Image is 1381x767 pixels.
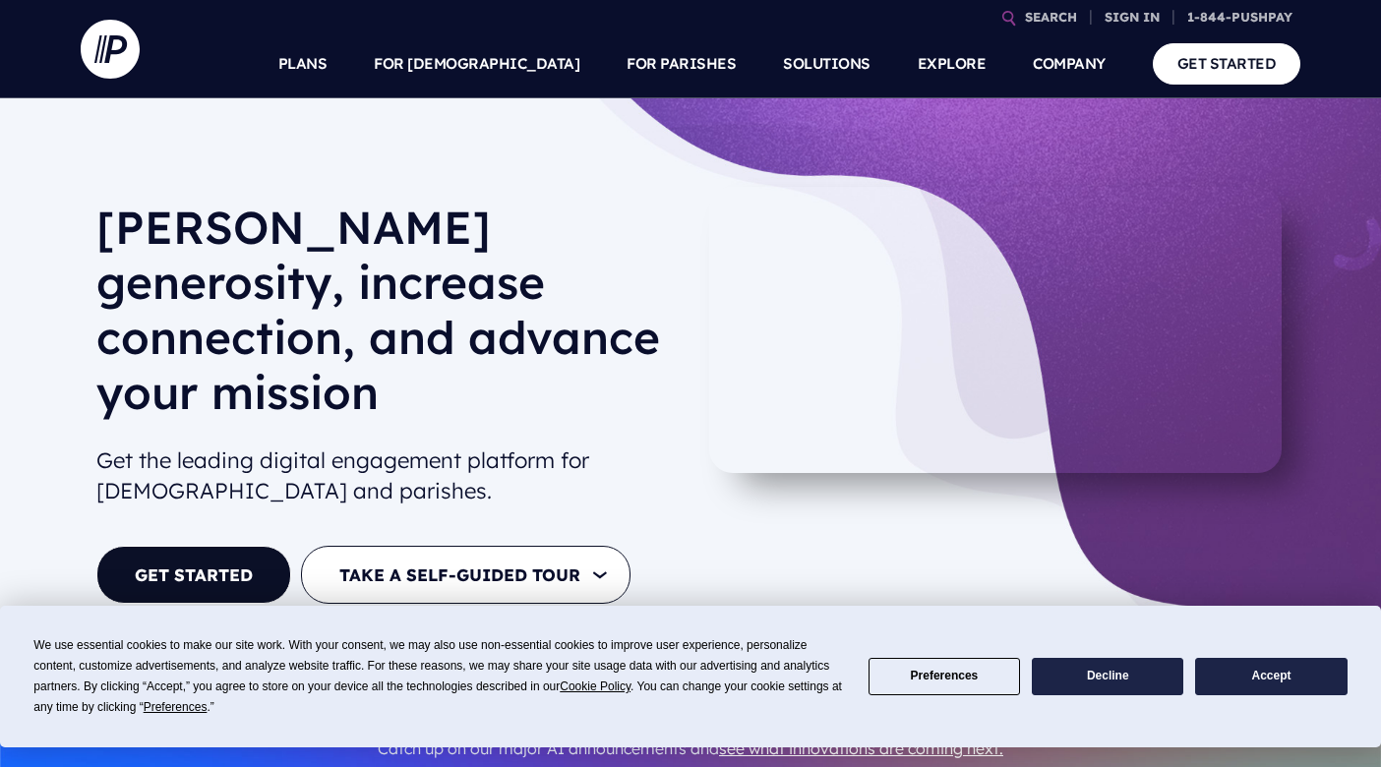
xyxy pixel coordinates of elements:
[144,700,208,714] span: Preferences
[1153,43,1301,84] a: GET STARTED
[96,438,675,514] h2: Get the leading digital engagement platform for [DEMOGRAPHIC_DATA] and parishes.
[560,679,630,693] span: Cookie Policy
[33,635,844,718] div: We use essential cookies to make our site work. With your consent, we may also use non-essential ...
[918,29,987,98] a: EXPLORE
[783,29,871,98] a: SOLUTIONS
[96,200,675,436] h1: [PERSON_NAME] generosity, increase connection, and advance your mission
[869,658,1020,696] button: Preferences
[278,29,328,98] a: PLANS
[96,546,291,604] a: GET STARTED
[627,29,736,98] a: FOR PARISHES
[1033,29,1106,98] a: COMPANY
[301,546,630,604] button: TAKE A SELF-GUIDED TOUR
[1032,658,1183,696] button: Decline
[719,738,1003,758] a: see what innovations are coming next.
[1195,658,1347,696] button: Accept
[374,29,579,98] a: FOR [DEMOGRAPHIC_DATA]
